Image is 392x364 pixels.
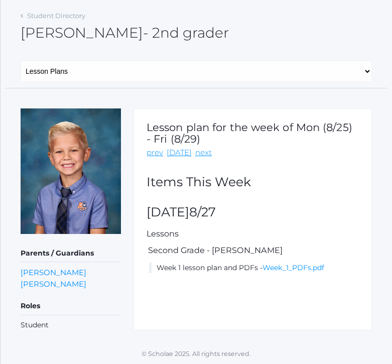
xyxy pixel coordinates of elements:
a: [PERSON_NAME] [21,278,86,290]
a: Week_1_PDFs.pdf [263,263,324,272]
h1: Lesson plan for the week of Mon (8/25) - Fri (8/29) [147,122,359,145]
span: - 2nd grader [143,24,229,41]
li: Student [21,320,121,330]
h2: [DATE] [147,205,359,219]
li: Week 1 lesson plan and PDFs - [149,263,359,273]
h2: Items This Week [147,175,359,189]
h5: Parents / Guardians [21,245,121,262]
h5: Roles [21,298,121,315]
span: 8/27 [189,204,216,219]
a: [PERSON_NAME] [21,267,86,278]
a: Student Directory [27,12,85,20]
a: next [195,147,212,159]
img: Esa Zacharia [21,108,121,234]
h5: Lessons [147,229,359,238]
a: prev [147,147,163,159]
h2: [PERSON_NAME] [21,25,229,41]
p: © Scholae 2025. All rights reserved. [1,349,392,359]
a: [DATE] [167,147,192,159]
h5: Second Grade - [PERSON_NAME] [147,246,359,255]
